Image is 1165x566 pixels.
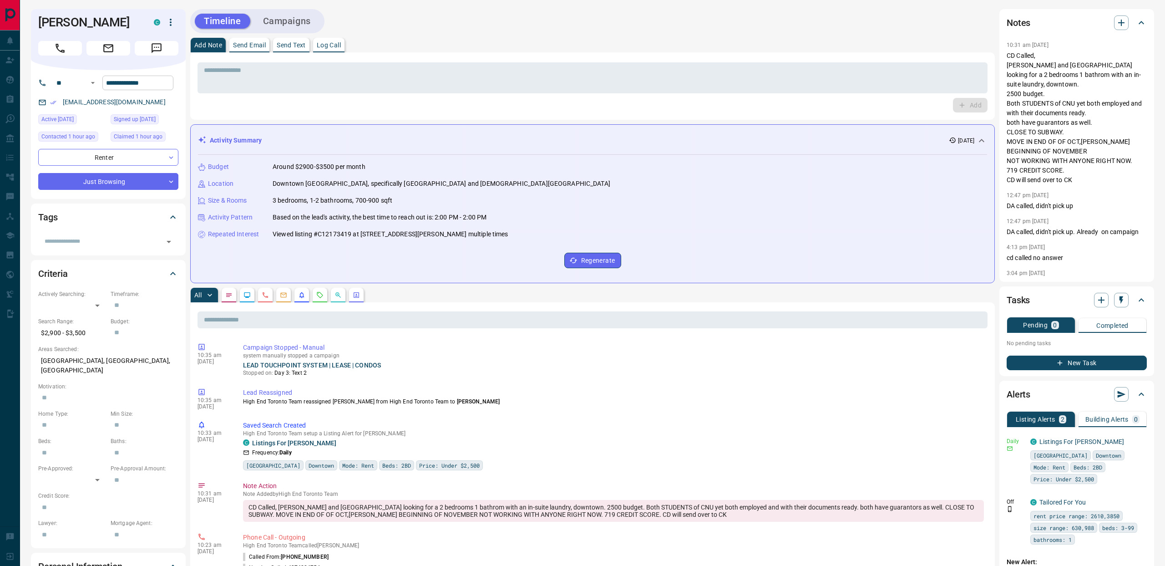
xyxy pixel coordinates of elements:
svg: Opportunities [334,291,342,299]
p: Note Action [243,481,984,491]
span: Contacted 1 hour ago [41,132,95,141]
h2: Tasks [1007,293,1030,307]
div: Thu Oct 09 2025 [38,114,106,127]
p: Log Call [317,42,341,48]
span: [PERSON_NAME] [457,398,500,405]
p: 10:35 am [198,397,229,403]
p: Budget [208,162,229,172]
p: Frequency: [252,449,292,457]
p: CD Called, [PERSON_NAME] and [GEOGRAPHIC_DATA] looking for a 2 bedrooms 1 bathrom with an in-suit... [1007,51,1147,185]
div: Notes [1007,12,1147,34]
span: Downtown [309,461,334,470]
div: Tasks [1007,289,1147,311]
span: Price: Under $2,500 [419,461,480,470]
button: Campaigns [254,14,320,29]
p: Credit Score: [38,492,178,500]
span: Message [135,41,178,56]
p: Send Text [277,42,306,48]
div: condos.ca [1030,439,1037,445]
p: [DATE] [198,403,229,410]
p: Lawyer: [38,519,106,527]
p: DA called, didn't pick up. Already on campaign [1007,227,1147,237]
p: Listing Alerts [1016,416,1055,423]
button: Open [87,77,98,88]
p: Downtown [GEOGRAPHIC_DATA], specifically [GEOGRAPHIC_DATA] and [DEMOGRAPHIC_DATA][GEOGRAPHIC_DATA] [273,179,610,189]
div: Tue Oct 14 2025 [38,132,106,144]
p: 12:47 pm [DATE] [1007,192,1048,199]
p: 2 [1061,416,1064,423]
p: DA called, didn't pick up [1007,201,1147,211]
div: Just Browsing [38,173,178,190]
p: system manually stopped a campaign [243,352,984,359]
p: Lead Reassigned [243,388,984,398]
p: Baths: [111,437,178,445]
p: Activity Summary [210,136,262,145]
p: 10:35 am [198,352,229,358]
span: Price: Under $2,500 [1033,474,1094,484]
span: Call [38,41,82,56]
p: [DATE] [958,137,974,145]
span: [GEOGRAPHIC_DATA] [246,461,300,470]
p: $2,900 - $3,500 [38,326,106,341]
div: Thu Oct 09 2025 [111,114,178,127]
p: Size & Rooms [208,196,247,205]
a: Listings For [PERSON_NAME] [252,439,336,447]
h1: [PERSON_NAME] [38,15,140,30]
p: 12:47 pm [DATE] [1007,218,1048,224]
p: Campaign Stopped - Manual [243,343,984,352]
span: Active [DATE] [41,115,74,124]
a: Tailored For You [1039,499,1086,506]
span: Day 3: Text 2 [274,370,306,376]
p: Budget: [111,317,178,326]
p: 10:33 am [198,430,229,436]
p: Completed [1096,322,1129,329]
span: beds: 3-99 [1102,523,1134,532]
p: High End Toronto Team reassigned [PERSON_NAME] from High End Toronto Team to [243,398,984,406]
div: Activity Summary[DATE] [198,132,987,149]
p: 10:31 am [DATE] [1007,42,1048,48]
p: Search Range: [38,317,106,326]
div: condos.ca [1030,499,1037,505]
p: Saved Search Created [243,421,984,430]
p: Viewed listing #C12173419 at [STREET_ADDRESS][PERSON_NAME] multiple times [273,229,508,239]
svg: Agent Actions [353,291,360,299]
p: 10:23 am [198,542,229,548]
p: Send Email [233,42,266,48]
p: 4:13 pm [DATE] [1007,244,1045,250]
p: Location [208,179,233,189]
svg: Email [1007,445,1013,452]
span: [PHONE_NUMBER] [281,554,329,560]
svg: Calls [262,291,269,299]
span: Mode: Rent [1033,463,1065,472]
p: cd called no answer [1007,253,1147,263]
p: All [194,292,202,298]
p: Pre-Approved: [38,464,106,473]
p: Pre-Approval Amount: [111,464,178,473]
span: Downtown [1096,451,1121,460]
h2: Alerts [1007,387,1030,402]
p: Note Added by High End Toronto Team [243,491,984,497]
span: Signed up [DATE] [114,115,156,124]
p: Called From: [243,553,329,561]
button: Timeline [195,14,250,29]
div: Renter [38,149,178,166]
p: Timeframe: [111,290,178,298]
p: [GEOGRAPHIC_DATA], [GEOGRAPHIC_DATA], [GEOGRAPHIC_DATA] [38,353,178,378]
svg: Lead Browsing Activity [243,291,251,299]
svg: Email Verified [50,99,56,106]
a: LEAD TOUCHPOINT SYSTEM | LEASE | CONDOS [243,362,381,369]
p: High End Toronto Team setup a Listing Alert for [PERSON_NAME] [243,430,984,437]
button: Regenerate [564,253,621,268]
p: [DATE] [198,497,229,503]
p: Building Alerts [1085,416,1129,423]
p: [DATE] [198,358,229,365]
svg: Listing Alerts [298,291,305,299]
div: condos.ca [243,439,249,446]
p: Areas Searched: [38,345,178,353]
span: Claimed 1 hour ago [114,132,162,141]
p: Pending [1023,322,1048,328]
p: Daily [1007,437,1025,445]
p: Add Note [194,42,222,48]
div: condos.ca [154,19,160,25]
span: rent price range: 2610,3850 [1033,511,1119,520]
